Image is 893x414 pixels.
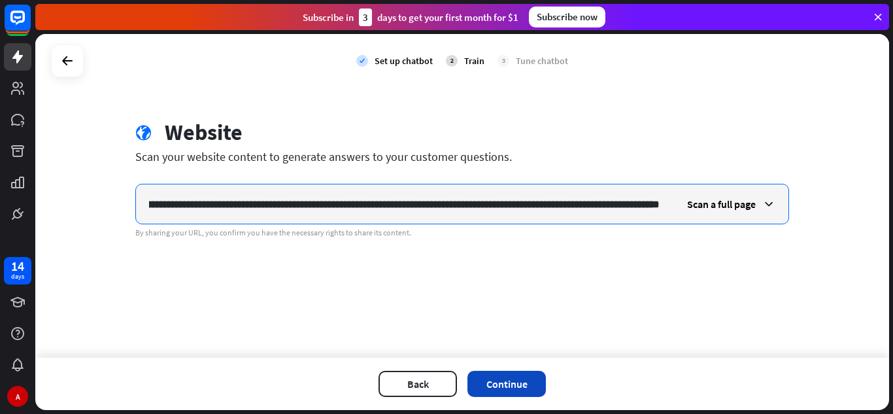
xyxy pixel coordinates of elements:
[516,55,568,67] div: Tune chatbot
[529,7,605,27] div: Subscribe now
[165,119,243,146] div: Website
[7,386,28,407] div: A
[359,9,372,26] div: 3
[687,198,756,211] span: Scan a full page
[375,55,433,67] div: Set up chatbot
[446,55,458,67] div: 2
[135,149,789,164] div: Scan your website content to generate answers to your customer questions.
[467,371,546,397] button: Continue
[356,55,368,67] i: check
[11,260,24,272] div: 14
[303,9,518,26] div: Subscribe in days to get your first month for $1
[497,55,509,67] div: 3
[379,371,457,397] button: Back
[464,55,484,67] div: Train
[135,228,789,238] div: By sharing your URL, you confirm you have the necessary rights to share its content.
[10,5,50,44] button: Open LiveChat chat widget
[4,257,31,285] a: 14 days
[135,125,152,141] i: globe
[11,272,24,281] div: days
